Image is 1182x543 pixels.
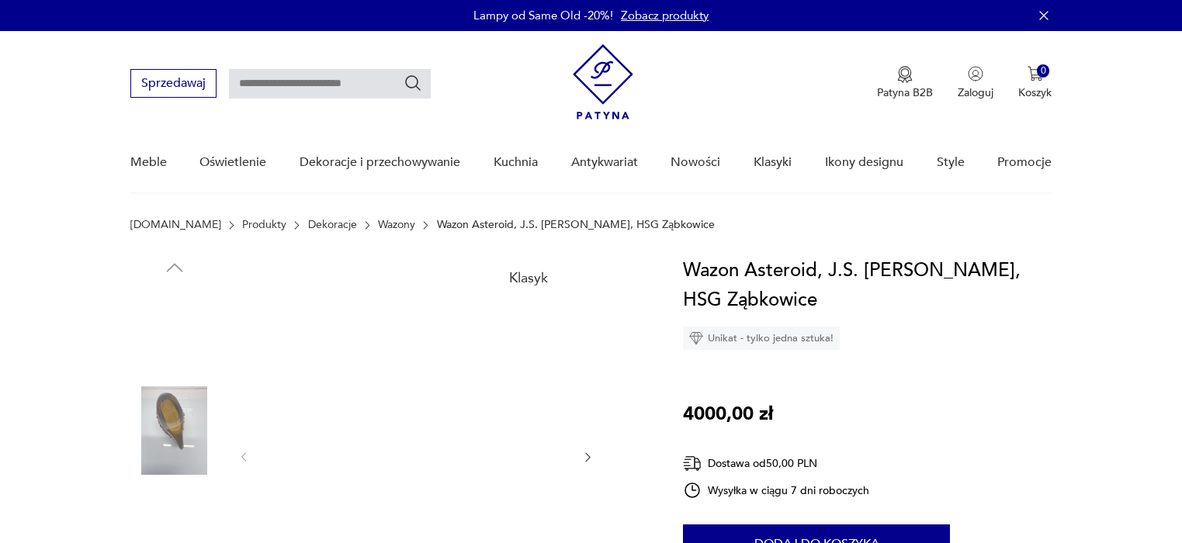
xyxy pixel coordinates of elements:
button: Zaloguj [958,66,993,100]
a: Meble [130,133,167,192]
h1: Wazon Asteroid, J.S. [PERSON_NAME], HSG Ząbkowice [683,256,1052,315]
img: Ikona diamentu [689,331,703,345]
button: Sprzedawaj [130,69,217,98]
a: Dekoracje i przechowywanie [300,133,460,192]
a: Antykwariat [571,133,638,192]
img: Zdjęcie produktu Wazon Asteroid, J.S. Drost, HSG Ząbkowice [130,386,219,475]
button: Patyna B2B [877,66,933,100]
div: Dostawa od 50,00 PLN [683,454,869,473]
a: Produkty [242,219,286,231]
img: Zdjęcie produktu Wazon Asteroid, J.S. Drost, HSG Ząbkowice [130,287,219,375]
img: Patyna - sklep z meblami i dekoracjami vintage [573,44,633,119]
img: Ikona medalu [897,66,913,83]
a: Kuchnia [494,133,538,192]
img: Ikonka użytkownika [968,66,983,81]
button: Szukaj [404,74,422,92]
div: Unikat - tylko jedna sztuka! [683,327,840,350]
div: 0 [1037,64,1050,78]
div: Klasyk [500,262,557,295]
p: Lampy od Same Old -20%! [473,8,613,23]
a: Oświetlenie [199,133,266,192]
img: Ikona koszyka [1028,66,1043,81]
a: Zobacz produkty [621,8,709,23]
a: Promocje [997,133,1052,192]
p: Koszyk [1018,85,1052,100]
a: Dekoracje [308,219,357,231]
a: [DOMAIN_NAME] [130,219,221,231]
a: Ikona medaluPatyna B2B [877,66,933,100]
a: Style [937,133,965,192]
a: Klasyki [754,133,792,192]
p: Zaloguj [958,85,993,100]
p: Wazon Asteroid, J.S. [PERSON_NAME], HSG Ząbkowice [437,219,715,231]
p: 4000,00 zł [683,399,773,429]
a: Ikony designu [825,133,903,192]
a: Wazony [378,219,415,231]
a: Nowości [671,133,720,192]
img: Ikona dostawy [683,454,702,473]
button: 0Koszyk [1018,66,1052,100]
p: Patyna B2B [877,85,933,100]
div: Wysyłka w ciągu 7 dni roboczych [683,481,869,500]
a: Sprzedawaj [130,79,217,90]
